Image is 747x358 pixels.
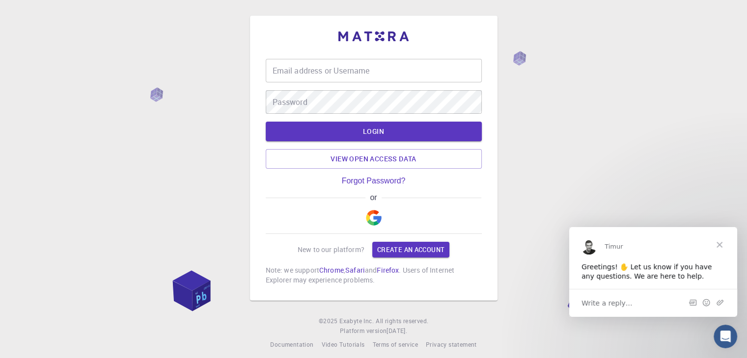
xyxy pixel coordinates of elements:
span: © 2025 [319,316,339,326]
span: Documentation [270,340,313,348]
a: Video Tutorials [321,340,364,350]
a: Safari [345,265,365,275]
iframe: Intercom live chat message [569,227,737,317]
a: Exabyte Inc. [339,316,374,326]
img: Google [366,210,382,226]
iframe: Intercom live chat [714,325,737,348]
span: [DATE] . [387,327,407,334]
a: Documentation [270,340,313,350]
span: Terms of service [372,340,417,348]
p: Note: we support , and . Users of Internet Explorer may experience problems. [266,265,482,285]
a: View open access data [266,149,482,169]
button: LOGIN [266,122,482,141]
a: Privacy statement [426,340,477,350]
a: Firefox [377,265,399,275]
a: Terms of service [372,340,417,350]
a: Forgot Password? [342,177,406,185]
span: Platform version [340,326,387,336]
span: All rights reserved. [376,316,428,326]
a: [DATE]. [387,326,407,336]
a: Create an account [372,242,449,257]
span: Privacy statement [426,340,477,348]
p: New to our platform? [298,245,364,255]
a: Chrome [319,265,344,275]
span: Exabyte Inc. [339,317,374,325]
span: Video Tutorials [321,340,364,348]
span: or [365,193,382,202]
